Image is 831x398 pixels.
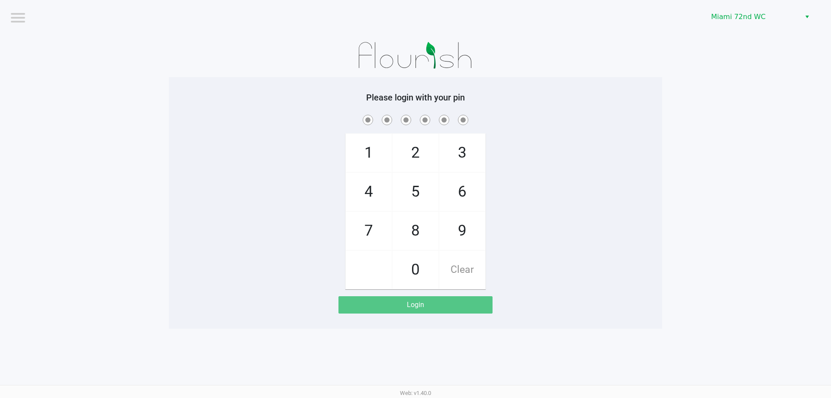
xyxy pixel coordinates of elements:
span: 0 [393,251,438,289]
span: 2 [393,134,438,172]
span: 3 [439,134,485,172]
span: 1 [346,134,392,172]
h5: Please login with your pin [175,92,656,103]
span: Miami 72nd WC [711,12,796,22]
button: Select [801,9,813,25]
span: 9 [439,212,485,250]
span: 4 [346,173,392,211]
span: 7 [346,212,392,250]
span: 8 [393,212,438,250]
span: Web: v1.40.0 [400,390,431,396]
span: 5 [393,173,438,211]
span: Clear [439,251,485,289]
span: 6 [439,173,485,211]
